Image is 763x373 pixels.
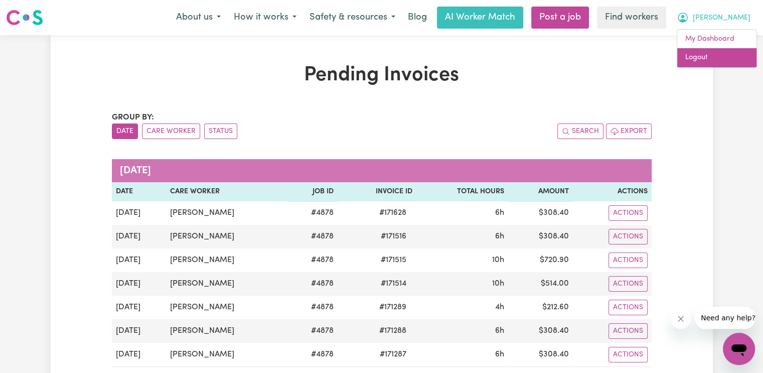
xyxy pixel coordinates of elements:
button: Actions [608,300,648,315]
td: [PERSON_NAME] [166,225,286,248]
button: How it works [227,7,303,28]
td: $ 514.00 [508,272,572,296]
span: # 171628 [373,207,412,219]
span: 6 hours [495,327,504,335]
span: 10 hours [492,256,504,264]
button: sort invoices by paid status [204,123,237,139]
td: [PERSON_NAME] [166,248,286,272]
span: 6 hours [495,350,504,358]
button: Search [557,123,603,139]
h1: Pending Invoices [112,63,652,87]
a: AI Worker Match [437,7,523,29]
th: Total Hours [416,182,509,201]
a: Blog [402,7,433,29]
div: My Account [677,29,757,68]
button: Safety & resources [303,7,402,28]
a: Post a job [531,7,589,29]
td: # 4878 [286,272,338,296]
th: Care Worker [166,182,286,201]
td: [DATE] [112,296,166,319]
td: # 4878 [286,296,338,319]
iframe: Close message [671,309,691,329]
td: [DATE] [112,319,166,343]
span: # 171288 [373,325,412,337]
td: [PERSON_NAME] [166,201,286,225]
td: $ 308.40 [508,225,572,248]
span: 6 hours [495,209,504,217]
td: [DATE] [112,343,166,367]
caption: [DATE] [112,159,652,182]
td: $ 308.40 [508,343,572,367]
span: # 171289 [373,301,412,313]
th: Job ID [286,182,338,201]
td: # 4878 [286,248,338,272]
button: Actions [608,253,648,268]
button: Actions [608,323,648,339]
td: # 4878 [286,225,338,248]
td: # 4878 [286,343,338,367]
td: [PERSON_NAME] [166,343,286,367]
iframe: Button to launch messaging window [723,333,755,365]
iframe: Message from company [695,307,755,329]
a: Find workers [597,7,666,29]
button: sort invoices by date [112,123,138,139]
button: sort invoices by care worker [142,123,200,139]
td: [DATE] [112,248,166,272]
span: Need any help? [6,7,61,15]
span: Group by: [112,113,154,121]
th: Invoice ID [338,182,416,201]
span: 10 hours [492,280,504,288]
button: Actions [608,229,648,244]
td: [PERSON_NAME] [166,272,286,296]
td: [DATE] [112,201,166,225]
button: Actions [608,347,648,362]
td: $ 212.60 [508,296,572,319]
span: # 171515 [375,254,412,266]
span: # 171516 [375,230,412,242]
th: Date [112,182,166,201]
button: Actions [608,205,648,221]
td: # 4878 [286,319,338,343]
td: $ 308.40 [508,319,572,343]
span: 4 hours [495,303,504,311]
button: About us [170,7,227,28]
span: [PERSON_NAME] [693,13,750,24]
td: $ 720.90 [508,248,572,272]
td: # 4878 [286,201,338,225]
img: Careseekers logo [6,9,43,27]
td: $ 308.40 [508,201,572,225]
th: Amount [508,182,572,201]
td: [DATE] [112,225,166,248]
button: Actions [608,276,648,292]
td: [DATE] [112,272,166,296]
a: Careseekers logo [6,6,43,29]
th: Actions [573,182,652,201]
span: 6 hours [495,232,504,240]
a: My Dashboard [677,30,756,49]
td: [PERSON_NAME] [166,296,286,319]
span: # 171287 [374,348,412,360]
button: My Account [670,7,757,28]
button: Export [606,123,652,139]
a: Logout [677,48,756,67]
td: [PERSON_NAME] [166,319,286,343]
span: # 171514 [375,278,412,290]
